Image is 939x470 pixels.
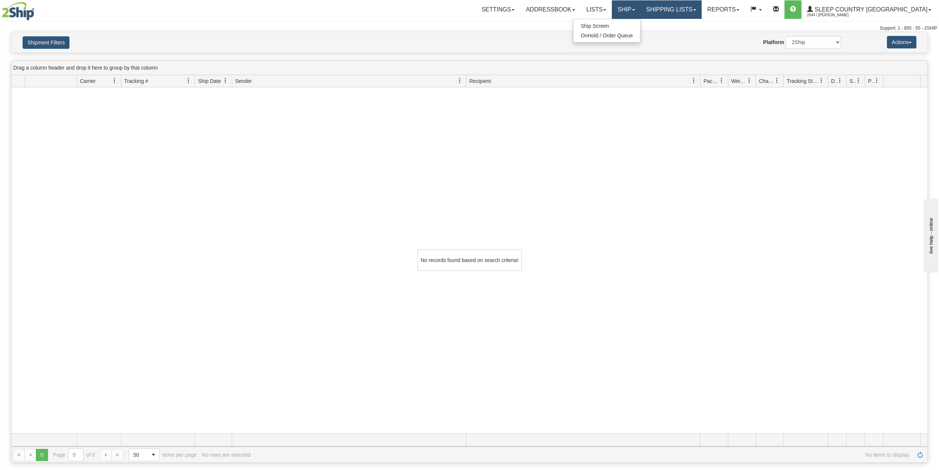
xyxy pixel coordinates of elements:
img: logo2044.jpg [2,2,34,20]
div: Support: 1 - 855 - 55 - 2SHIP [2,25,937,31]
button: Shipment Filters [23,36,70,49]
label: Platform [763,38,784,46]
span: Sleep Country [GEOGRAPHIC_DATA] [813,6,928,13]
span: Weight [731,77,747,85]
a: Sender filter column settings [454,74,466,87]
span: Page of 0 [53,449,95,461]
span: Delivery Status [831,77,837,85]
span: Ship Date [198,77,221,85]
a: Addressbook [520,0,581,19]
span: Carrier [80,77,96,85]
span: Pickup Status [868,77,874,85]
a: Delivery Status filter column settings [834,74,846,87]
span: No items to display [255,452,909,458]
div: live help - online [6,6,68,12]
a: Ship Date filter column settings [219,74,232,87]
a: Shipping lists [641,0,702,19]
a: Tracking # filter column settings [182,74,195,87]
a: Pickup Status filter column settings [871,74,883,87]
span: Shipment Issues [850,77,856,85]
span: Recipient [469,77,491,85]
span: Page 0 [36,449,48,461]
span: select [148,449,159,461]
a: Reports [702,0,745,19]
a: Carrier filter column settings [108,74,121,87]
a: Sleep Country [GEOGRAPHIC_DATA] 2044 / [PERSON_NAME] [801,0,937,19]
a: Settings [476,0,520,19]
span: 50 [133,451,143,459]
a: Recipient filter column settings [688,74,700,87]
a: Tracking Status filter column settings [815,74,828,87]
div: No records found based on search criteria! [417,249,522,271]
div: No rows are selected [202,452,251,458]
a: Weight filter column settings [743,74,756,87]
span: 2044 / [PERSON_NAME] [807,11,862,19]
iframe: chat widget [922,197,938,273]
span: Sender [235,77,252,85]
span: Packages [704,77,719,85]
span: Tracking Status [787,77,819,85]
a: Refresh [914,449,926,461]
a: Shipment Issues filter column settings [852,74,865,87]
a: Ship Screen [573,21,640,31]
span: Charge [759,77,774,85]
a: Charge filter column settings [771,74,783,87]
span: Page sizes drop down [129,449,160,461]
span: OnHold / Order Queue [581,33,633,38]
a: Lists [581,0,612,19]
span: Tracking # [124,77,148,85]
button: Actions [887,36,916,48]
a: OnHold / Order Queue [573,31,640,40]
a: Packages filter column settings [715,74,728,87]
div: grid grouping header [11,61,928,75]
span: Ship Screen [581,23,609,29]
span: items per page [129,449,197,461]
a: Ship [612,0,640,19]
